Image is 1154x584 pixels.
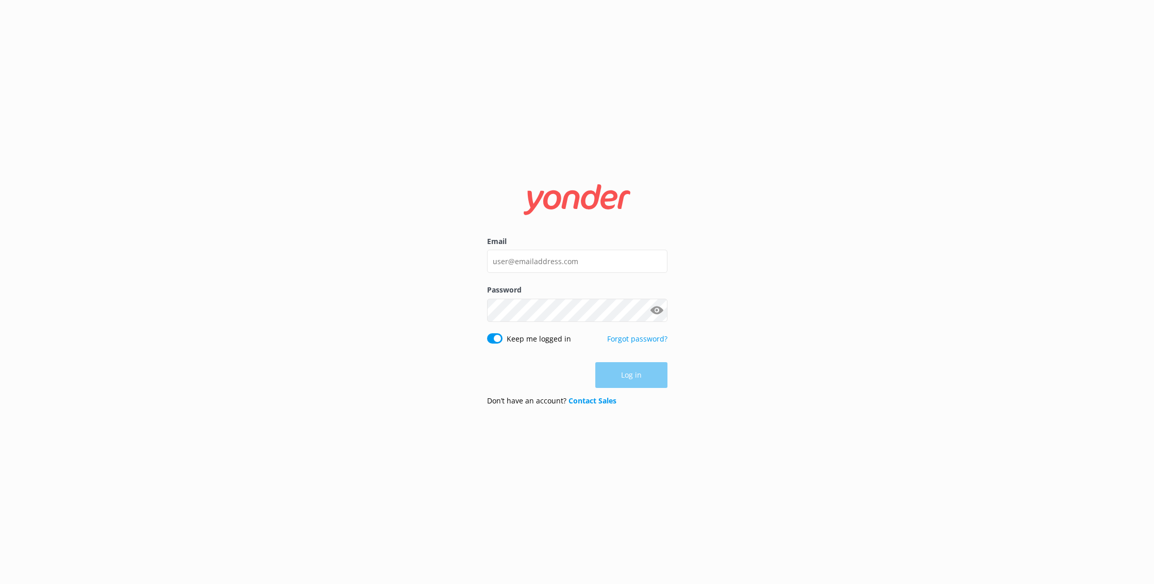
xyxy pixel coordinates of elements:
[487,236,667,247] label: Email
[507,333,571,345] label: Keep me logged in
[647,300,667,320] button: Show password
[487,250,667,273] input: user@emailaddress.com
[607,334,667,344] a: Forgot password?
[487,284,667,296] label: Password
[487,395,616,407] p: Don’t have an account?
[568,396,616,405] a: Contact Sales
